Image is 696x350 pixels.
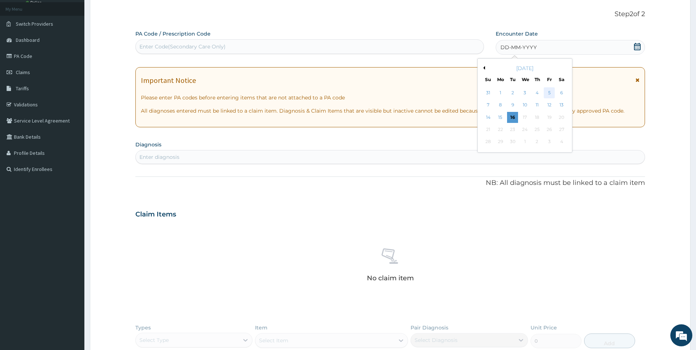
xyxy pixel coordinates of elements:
[507,136,518,147] div: Not available Tuesday, September 30th, 2025
[485,76,491,83] div: Su
[139,153,179,161] div: Enter diagnosis
[14,37,30,55] img: d_794563401_company_1708531726252_794563401
[497,76,503,83] div: Mo
[141,107,640,114] p: All diagnoses entered must be linked to a claim item. Diagnosis & Claim Items that are visible bu...
[532,112,543,123] div: Not available Thursday, September 18th, 2025
[520,124,531,135] div: Not available Wednesday, September 24th, 2025
[520,112,531,123] div: Not available Wednesday, September 17th, 2025
[139,43,226,50] div: Enter Code(Secondary Care Only)
[556,100,567,111] div: Choose Saturday, September 13th, 2025
[16,69,30,76] span: Claims
[135,141,161,148] label: Diagnosis
[16,85,29,92] span: Tariffs
[532,87,543,98] div: Choose Thursday, September 4th, 2025
[507,124,518,135] div: Not available Tuesday, September 23rd, 2025
[38,41,123,51] div: Chat with us now
[532,124,543,135] div: Not available Thursday, September 25th, 2025
[500,44,537,51] span: DD-MM-YYYY
[520,136,531,147] div: Not available Wednesday, October 1st, 2025
[546,76,553,83] div: Fr
[135,10,645,18] p: Step 2 of 2
[483,136,494,147] div: Not available Sunday, September 28th, 2025
[16,37,40,43] span: Dashboard
[495,136,506,147] div: Not available Monday, September 29th, 2025
[367,274,414,282] p: No claim item
[43,92,101,167] span: We're online!
[495,112,506,123] div: Choose Monday, September 15th, 2025
[556,112,567,123] div: Not available Saturday, September 20th, 2025
[556,87,567,98] div: Choose Saturday, September 6th, 2025
[520,100,531,111] div: Choose Wednesday, September 10th, 2025
[532,136,543,147] div: Not available Thursday, October 2nd, 2025
[534,76,540,83] div: Th
[483,112,494,123] div: Choose Sunday, September 14th, 2025
[483,124,494,135] div: Not available Sunday, September 21st, 2025
[556,136,567,147] div: Not available Saturday, October 4th, 2025
[556,124,567,135] div: Not available Saturday, September 27th, 2025
[135,30,211,37] label: PA Code / Prescription Code
[544,136,555,147] div: Not available Friday, October 3rd, 2025
[495,100,506,111] div: Choose Monday, September 8th, 2025
[495,87,506,98] div: Choose Monday, September 1st, 2025
[120,4,138,21] div: Minimize live chat window
[141,76,196,84] h1: Important Notice
[507,112,518,123] div: Choose Tuesday, September 16th, 2025
[544,124,555,135] div: Not available Friday, September 26th, 2025
[483,87,494,98] div: Choose Sunday, August 31st, 2025
[559,76,565,83] div: Sa
[544,112,555,123] div: Not available Friday, September 19th, 2025
[507,100,518,111] div: Choose Tuesday, September 9th, 2025
[510,76,516,83] div: Tu
[135,178,645,188] p: NB: All diagnosis must be linked to a claim item
[507,87,518,98] div: Choose Tuesday, September 2nd, 2025
[483,100,494,111] div: Choose Sunday, September 7th, 2025
[544,87,555,98] div: Choose Friday, September 5th, 2025
[544,100,555,111] div: Choose Friday, September 12th, 2025
[520,87,531,98] div: Choose Wednesday, September 3rd, 2025
[16,21,53,27] span: Switch Providers
[141,94,640,101] p: Please enter PA codes before entering items that are not attached to a PA code
[532,100,543,111] div: Choose Thursday, September 11th, 2025
[482,87,568,148] div: month 2025-09
[481,66,485,70] button: Previous Month
[135,211,176,219] h3: Claim Items
[496,30,538,37] label: Encounter Date
[4,200,140,226] textarea: Type your message and hit 'Enter'
[481,65,569,72] div: [DATE]
[495,124,506,135] div: Not available Monday, September 22nd, 2025
[522,76,528,83] div: We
